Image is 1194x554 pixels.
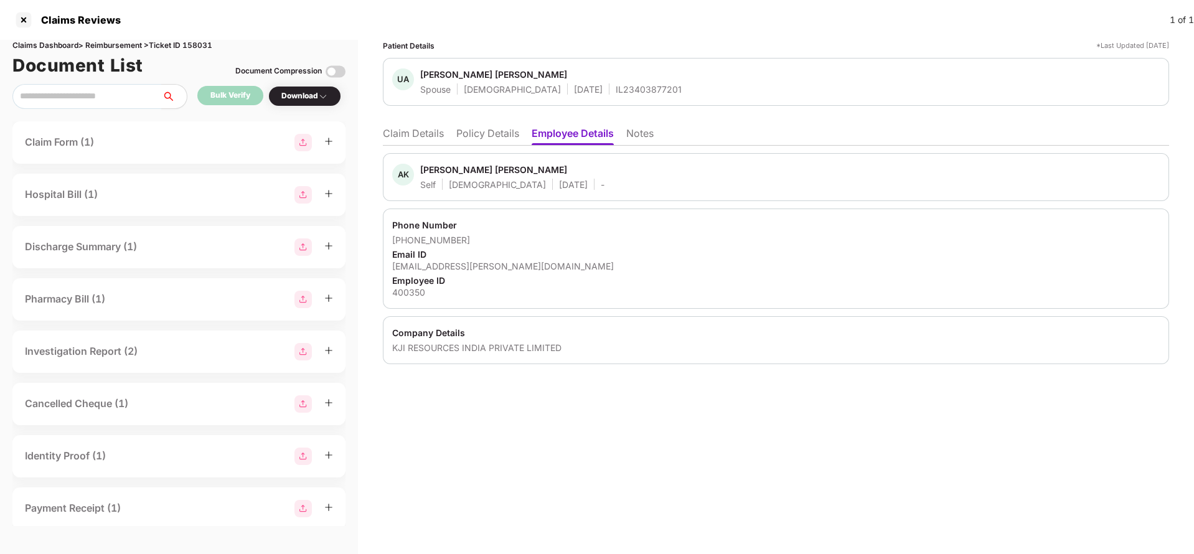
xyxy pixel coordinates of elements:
img: svg+xml;base64,PHN2ZyBpZD0iR3JvdXBfMjg4MTMiIGRhdGEtbmFtZT0iR3JvdXAgMjg4MTMiIHhtbG5zPSJodHRwOi8vd3... [294,134,312,151]
div: Phone Number [392,219,1160,231]
div: - [601,179,604,190]
div: Claims Dashboard > Reimbursement > Ticket ID 158031 [12,40,346,52]
div: Discharge Summary (1) [25,239,137,255]
div: [DEMOGRAPHIC_DATA] [449,179,546,190]
span: search [161,92,187,101]
span: plus [324,294,333,303]
div: [DATE] [574,83,603,95]
div: [PERSON_NAME] [PERSON_NAME] [420,68,567,80]
img: svg+xml;base64,PHN2ZyBpZD0iR3JvdXBfMjg4MTMiIGRhdGEtbmFtZT0iR3JvdXAgMjg4MTMiIHhtbG5zPSJodHRwOi8vd3... [294,395,312,413]
div: Document Compression [235,65,322,77]
div: Claims Reviews [34,14,121,26]
div: Bulk Verify [210,90,250,101]
img: svg+xml;base64,PHN2ZyBpZD0iR3JvdXBfMjg4MTMiIGRhdGEtbmFtZT0iR3JvdXAgMjg4MTMiIHhtbG5zPSJodHRwOi8vd3... [294,186,312,204]
li: Notes [626,127,654,145]
li: Employee Details [532,127,614,145]
span: plus [324,398,333,407]
div: [DEMOGRAPHIC_DATA] [464,83,561,95]
span: plus [324,503,333,512]
div: Employee ID [392,275,1160,286]
img: svg+xml;base64,PHN2ZyBpZD0iR3JvdXBfMjg4MTMiIGRhdGEtbmFtZT0iR3JvdXAgMjg4MTMiIHhtbG5zPSJodHRwOi8vd3... [294,291,312,308]
div: UA [392,68,414,90]
div: IL23403877201 [616,83,682,95]
span: plus [324,189,333,198]
div: 1 of 1 [1170,13,1194,27]
div: KJI RESOURCES INDIA PRIVATE LIMITED [392,342,1160,354]
span: plus [324,346,333,355]
div: Cancelled Cheque (1) [25,396,128,411]
div: *Last Updated [DATE] [1096,40,1169,52]
div: [EMAIL_ADDRESS][PERSON_NAME][DOMAIN_NAME] [392,260,1160,272]
div: Patient Details [383,40,435,52]
li: Claim Details [383,127,444,145]
button: search [161,84,187,109]
div: Spouse [420,83,451,95]
div: Pharmacy Bill (1) [25,291,105,307]
img: svg+xml;base64,PHN2ZyBpZD0iR3JvdXBfMjg4MTMiIGRhdGEtbmFtZT0iR3JvdXAgMjg4MTMiIHhtbG5zPSJodHRwOi8vd3... [294,238,312,256]
li: Policy Details [456,127,519,145]
img: svg+xml;base64,PHN2ZyBpZD0iR3JvdXBfMjg4MTMiIGRhdGEtbmFtZT0iR3JvdXAgMjg4MTMiIHhtbG5zPSJodHRwOi8vd3... [294,448,312,465]
div: Hospital Bill (1) [25,187,98,202]
div: Investigation Report (2) [25,344,138,359]
div: Self [420,179,436,190]
div: Download [281,90,328,102]
span: plus [324,242,333,250]
div: [PERSON_NAME] [PERSON_NAME] [420,164,567,176]
div: Identity Proof (1) [25,448,106,464]
div: Company Details [392,327,1160,339]
span: plus [324,137,333,146]
img: svg+xml;base64,PHN2ZyBpZD0iR3JvdXBfMjg4MTMiIGRhdGEtbmFtZT0iR3JvdXAgMjg4MTMiIHhtbG5zPSJodHRwOi8vd3... [294,500,312,517]
div: Payment Receipt (1) [25,500,121,516]
div: [PHONE_NUMBER] [392,234,1160,246]
div: Claim Form (1) [25,134,94,150]
span: plus [324,451,333,459]
div: Email ID [392,248,1160,260]
div: AK [392,164,414,185]
img: svg+xml;base64,PHN2ZyBpZD0iVG9nZ2xlLTMyeDMyIiB4bWxucz0iaHR0cDovL3d3dy53My5vcmcvMjAwMC9zdmciIHdpZH... [326,62,346,82]
img: svg+xml;base64,PHN2ZyBpZD0iR3JvdXBfMjg4MTMiIGRhdGEtbmFtZT0iR3JvdXAgMjg4MTMiIHhtbG5zPSJodHRwOi8vd3... [294,343,312,360]
h1: Document List [12,52,143,79]
img: svg+xml;base64,PHN2ZyBpZD0iRHJvcGRvd24tMzJ4MzIiIHhtbG5zPSJodHRwOi8vd3d3LnczLm9yZy8yMDAwL3N2ZyIgd2... [318,92,328,101]
div: 400350 [392,286,1160,298]
div: [DATE] [559,179,588,190]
